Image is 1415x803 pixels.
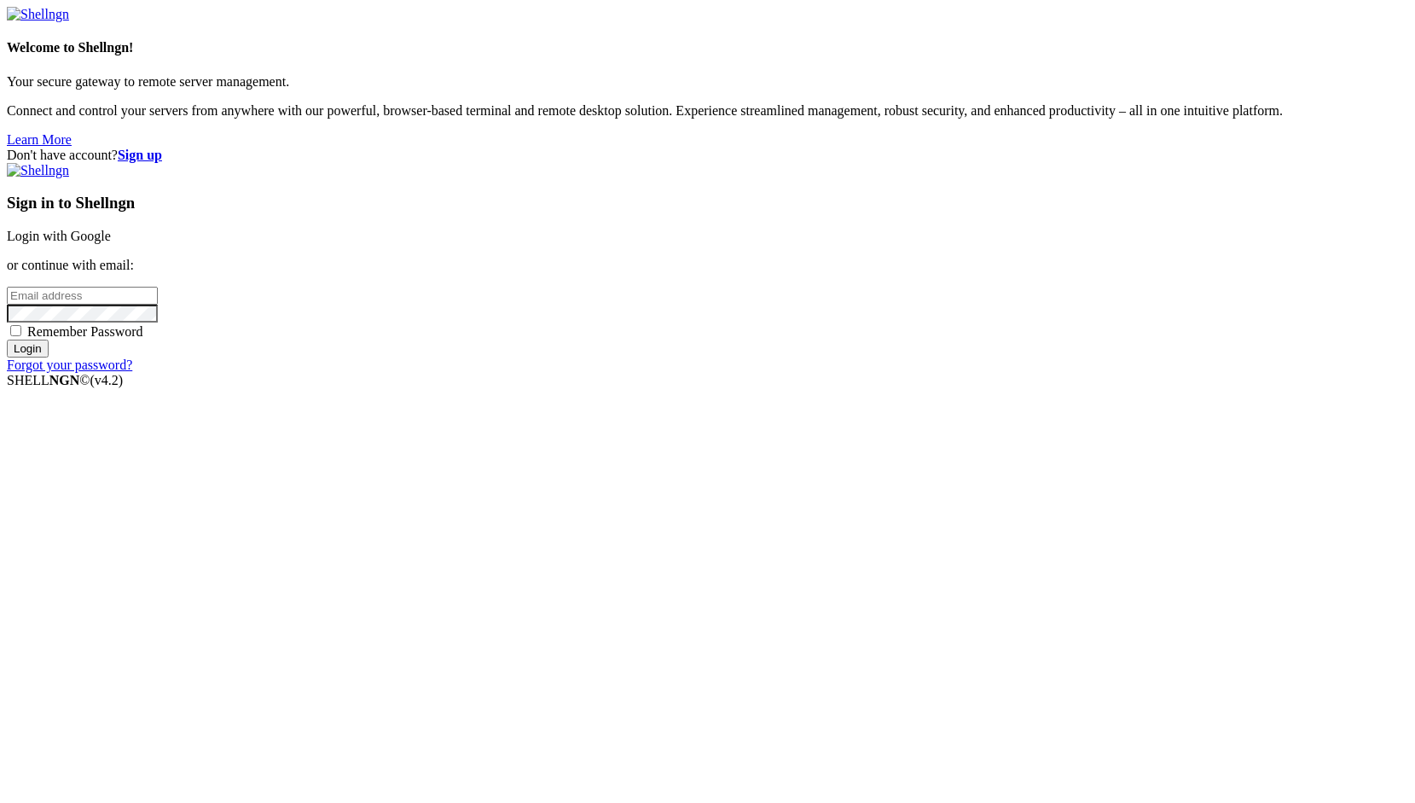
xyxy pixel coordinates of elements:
[7,7,69,22] img: Shellngn
[7,148,1408,163] div: Don't have account?
[10,325,21,336] input: Remember Password
[27,324,143,339] span: Remember Password
[7,287,158,305] input: Email address
[7,132,72,147] a: Learn More
[90,373,124,387] span: 4.2.0
[7,194,1408,212] h3: Sign in to Shellngn
[7,163,69,178] img: Shellngn
[7,229,111,243] a: Login with Google
[49,373,80,387] b: NGN
[7,74,1408,90] p: Your secure gateway to remote server management.
[118,148,162,162] a: Sign up
[7,40,1408,55] h4: Welcome to Shellngn!
[7,373,123,387] span: SHELL ©
[7,103,1408,119] p: Connect and control your servers from anywhere with our powerful, browser-based terminal and remo...
[7,340,49,358] input: Login
[7,258,1408,273] p: or continue with email:
[7,358,132,372] a: Forgot your password?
